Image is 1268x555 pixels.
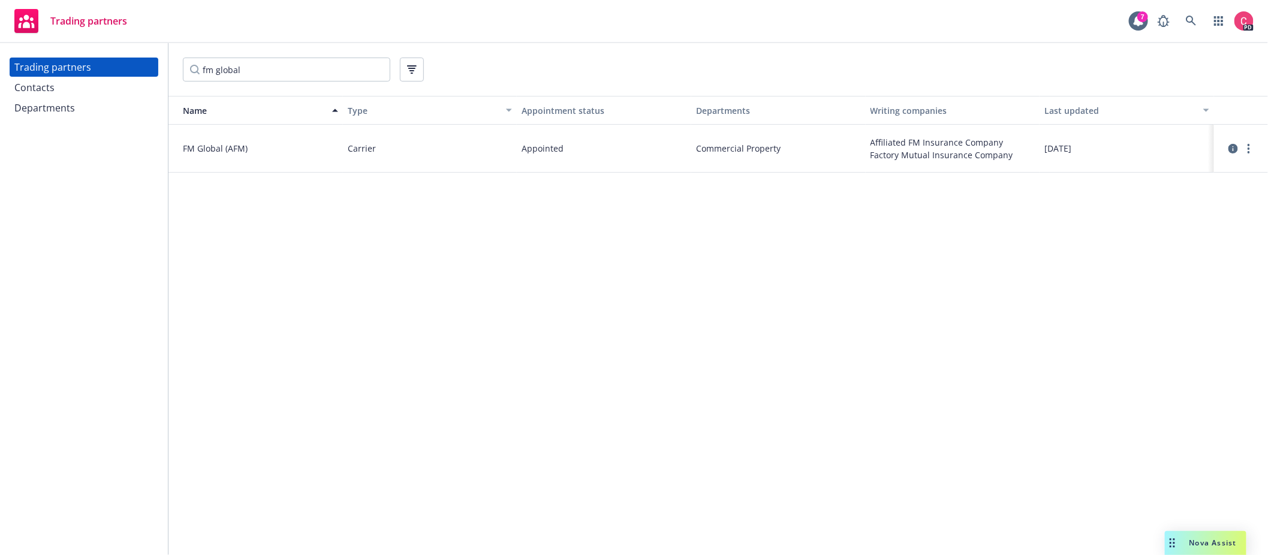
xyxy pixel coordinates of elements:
[1040,96,1214,125] button: Last updated
[14,58,91,77] div: Trading partners
[1165,531,1180,555] div: Drag to move
[10,78,158,97] a: Contacts
[1044,104,1196,117] div: Last updated
[1179,9,1203,33] a: Search
[10,58,158,77] a: Trading partners
[14,98,75,117] div: Departments
[1165,531,1246,555] button: Nova Assist
[871,104,1035,117] div: Writing companies
[1044,142,1071,155] span: [DATE]
[522,104,686,117] div: Appointment status
[1189,538,1237,548] span: Nova Assist
[696,104,861,117] div: Departments
[173,104,325,117] div: Name
[691,96,866,125] button: Departments
[866,96,1040,125] button: Writing companies
[696,142,861,155] span: Commercial Property
[1226,141,1240,156] a: circleInformation
[183,58,390,82] input: Filter by keyword...
[1207,9,1231,33] a: Switch app
[348,142,376,155] span: Carrier
[1242,141,1256,156] a: more
[343,96,517,125] button: Type
[168,96,343,125] button: Name
[14,78,55,97] div: Contacts
[50,16,127,26] span: Trading partners
[522,142,564,155] span: Appointed
[871,136,1035,149] span: Affiliated FM Insurance Company
[1234,11,1254,31] img: photo
[348,104,499,117] div: Type
[871,149,1035,161] span: Factory Mutual Insurance Company
[10,4,132,38] a: Trading partners
[10,98,158,117] a: Departments
[1152,9,1176,33] a: Report a Bug
[517,96,691,125] button: Appointment status
[1137,11,1148,22] div: 7
[183,142,338,155] span: FM Global (AFM)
